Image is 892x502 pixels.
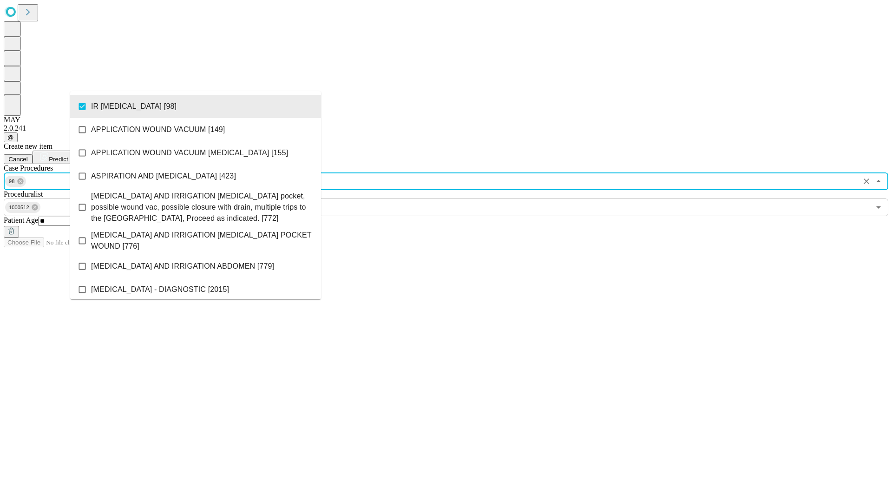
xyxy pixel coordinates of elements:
[91,284,229,295] span: [MEDICAL_DATA] - DIAGNOSTIC [2015]
[5,176,19,187] span: 98
[33,151,75,164] button: Predict
[91,171,236,182] span: ASPIRATION AND [MEDICAL_DATA] [423]
[5,202,40,213] div: 1000512
[872,175,885,188] button: Close
[91,230,314,252] span: [MEDICAL_DATA] AND IRRIGATION [MEDICAL_DATA] POCKET WOUND [776]
[91,147,288,159] span: APPLICATION WOUND VACUUM [MEDICAL_DATA] [155]
[4,190,43,198] span: Proceduralist
[7,134,14,141] span: @
[91,261,274,272] span: [MEDICAL_DATA] AND IRRIGATION ABDOMEN [779]
[4,142,52,150] span: Create new item
[5,202,33,213] span: 1000512
[872,201,885,214] button: Open
[4,216,38,224] span: Patient Age
[91,101,177,112] span: IR [MEDICAL_DATA] [98]
[4,124,888,132] div: 2.0.241
[91,191,314,224] span: [MEDICAL_DATA] AND IRRIGATION [MEDICAL_DATA] pocket, possible wound vac, possible closure with dr...
[4,132,18,142] button: @
[8,156,28,163] span: Cancel
[4,116,888,124] div: MAY
[91,124,225,135] span: APPLICATION WOUND VACUUM [149]
[4,164,53,172] span: Scheduled Procedure
[860,175,873,188] button: Clear
[4,154,33,164] button: Cancel
[5,176,26,187] div: 98
[49,156,68,163] span: Predict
